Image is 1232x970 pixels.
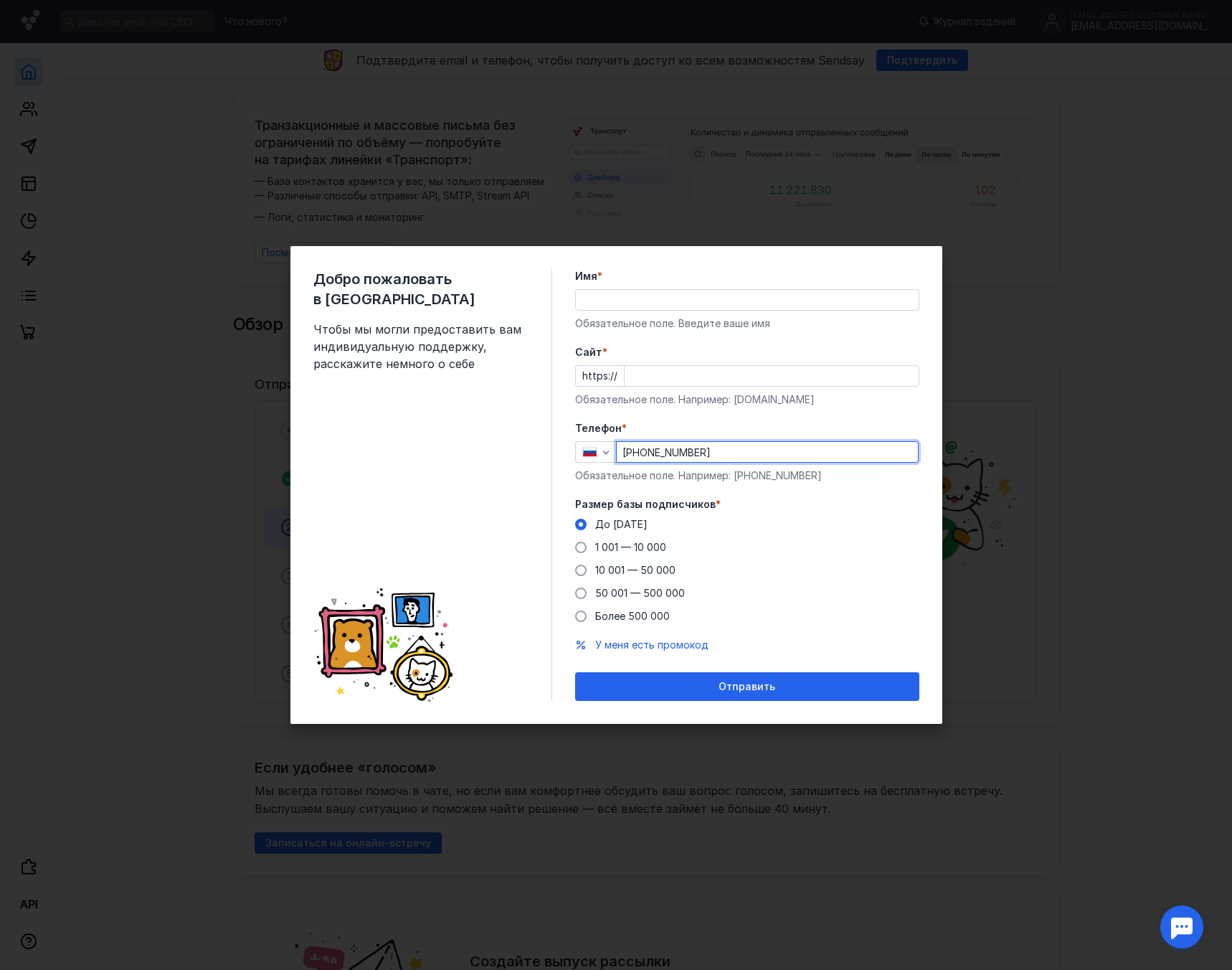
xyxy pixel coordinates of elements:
button: У меня есть промокод [595,638,709,652]
span: 50 001 — 500 000 [595,587,685,599]
button: Отправить [575,672,919,701]
span: Добро пожаловать в [GEOGRAPHIC_DATA] [313,269,529,309]
span: Отправить [719,681,775,693]
span: У меня есть промокод [595,639,709,651]
span: Более 500 000 [595,610,670,622]
span: До [DATE] [595,518,648,530]
span: Чтобы мы могли предоставить вам индивидуальную поддержку, расскажите немного о себе [313,321,529,372]
div: Обязательное поле. Например: [DOMAIN_NAME] [575,392,919,407]
div: Обязательное поле. Введите ваше имя [575,316,919,331]
span: Cайт [575,345,602,359]
span: 10 001 — 50 000 [595,564,676,576]
span: Имя [575,269,597,283]
span: Телефон [575,421,622,435]
div: Обязательное поле. Например: [PHONE_NUMBER] [575,468,919,483]
span: 1 001 — 10 000 [595,541,666,553]
span: Размер базы подписчиков [575,497,716,512]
